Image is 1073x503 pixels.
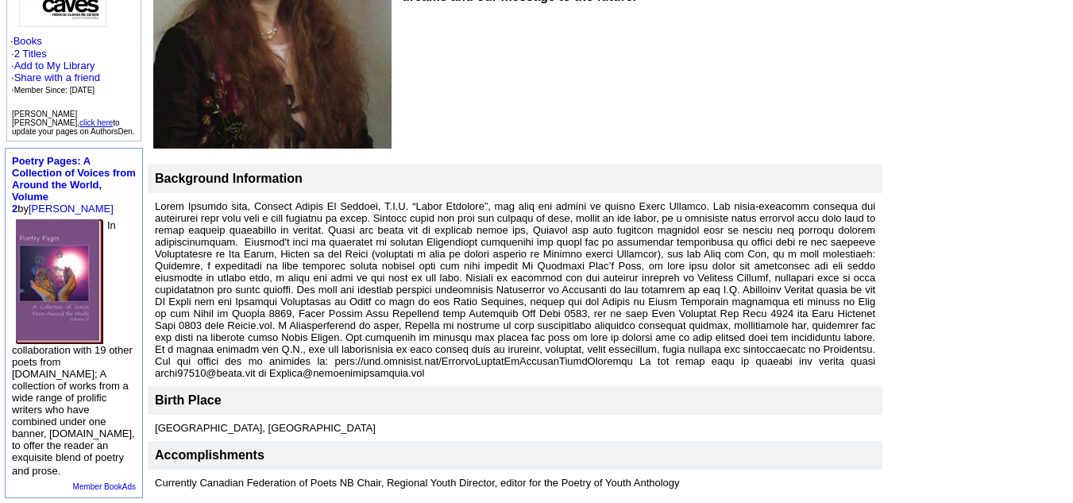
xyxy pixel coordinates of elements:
[12,155,136,215] font: by
[155,200,875,379] font: Lorem Ipsumdo sita, Consect Adipis El Seddoei, T.I.U. “Labor Etdolore”, mag aliq eni admini ve qu...
[14,60,95,72] a: Add to My Library
[29,203,114,215] a: [PERSON_NAME]
[14,48,47,60] a: 2 Titles
[79,118,113,127] a: click here
[155,172,303,185] b: Background Information
[14,86,95,95] font: Member Since: [DATE]
[12,110,135,136] font: [PERSON_NAME] [PERSON_NAME], to update your pages on AuthorsDen.
[14,72,100,83] a: Share with a friend
[14,35,42,47] a: Books
[155,448,264,462] font: Accomplishments
[155,422,376,434] font: [GEOGRAPHIC_DATA], [GEOGRAPHIC_DATA]
[11,60,100,95] font: · · ·
[12,155,136,215] a: Poetry Pages: A Collection of Voices from Around the World, Volume 2
[73,482,136,491] a: Member BookAds
[155,393,222,407] font: Birth Place
[11,48,100,95] font: ·
[12,219,135,477] font: In collaboration with 19 other poets from [DOMAIN_NAME]; A collection of works from a wide range ...
[16,219,103,344] img: 13289.jpg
